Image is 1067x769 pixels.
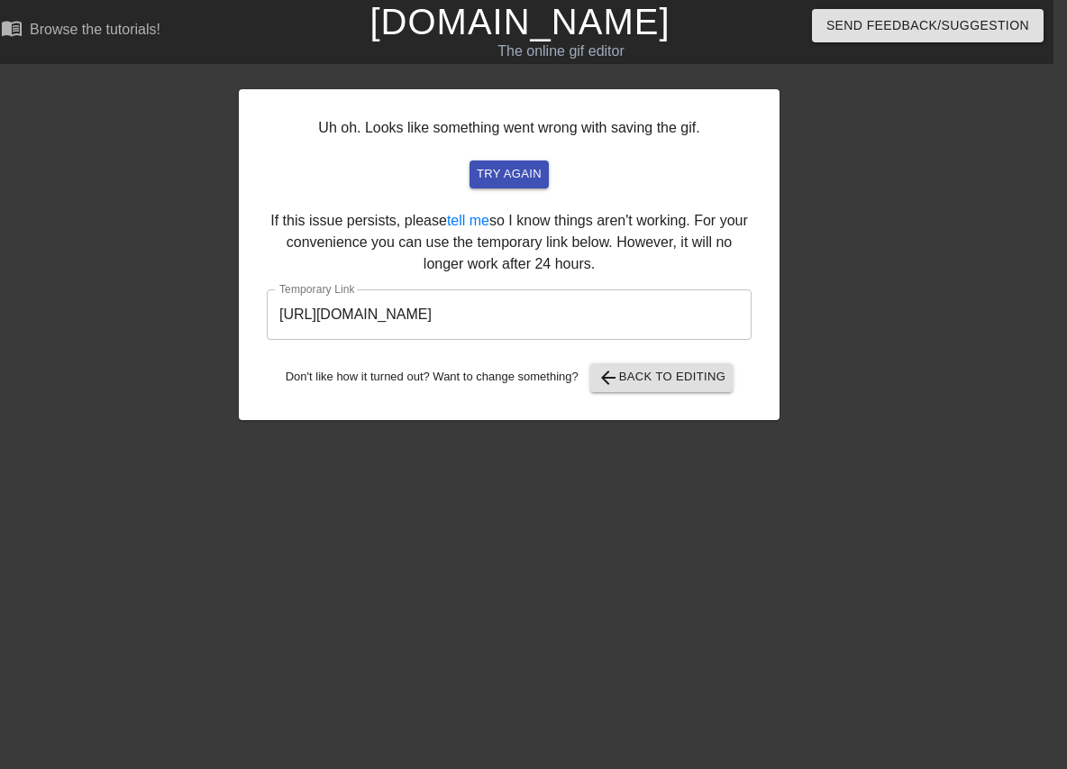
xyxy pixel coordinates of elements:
[239,89,780,420] div: Uh oh. Looks like something went wrong with saving the gif. If this issue persists, please so I k...
[369,2,670,41] a: [DOMAIN_NAME]
[477,164,542,185] span: try again
[597,367,619,389] span: arrow_back
[447,213,489,228] a: tell me
[597,367,726,389] span: Back to Editing
[351,41,771,62] div: The online gif editor
[1,17,160,45] a: Browse the tutorials!
[470,160,549,188] button: try again
[826,14,1029,37] span: Send Feedback/Suggestion
[1,17,23,39] span: menu_book
[267,289,752,340] input: bare
[30,22,160,37] div: Browse the tutorials!
[590,363,734,392] button: Back to Editing
[267,363,752,392] div: Don't like how it turned out? Want to change something?
[812,9,1044,42] button: Send Feedback/Suggestion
